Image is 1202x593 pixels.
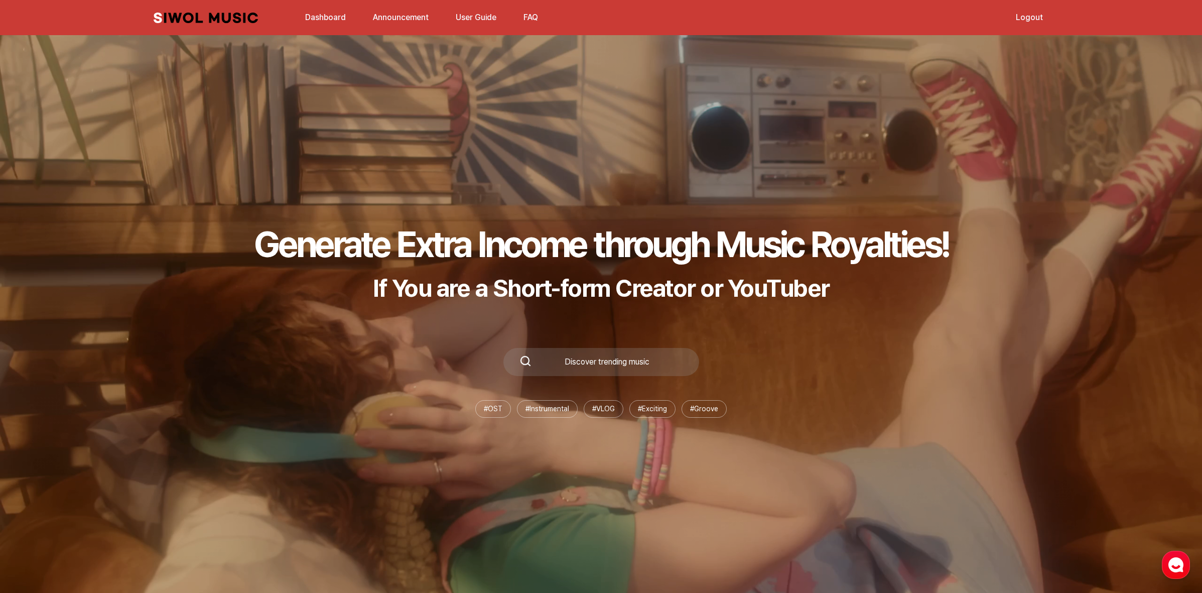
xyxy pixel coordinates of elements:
a: User Guide [450,7,502,28]
li: # VLOG [584,400,623,418]
li: # Exciting [629,400,676,418]
li: # OST [475,400,511,418]
h1: Generate Extra Income through Music Royalties! [254,222,949,266]
a: Dashboard [299,7,352,28]
li: # Instrumental [517,400,578,418]
div: Discover trending music [531,358,683,366]
p: If You are a Short-form Creator or YouTuber [254,274,949,303]
li: # Groove [682,400,727,418]
button: FAQ [517,6,544,30]
a: Announcement [367,7,435,28]
a: Logout [1010,7,1049,28]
